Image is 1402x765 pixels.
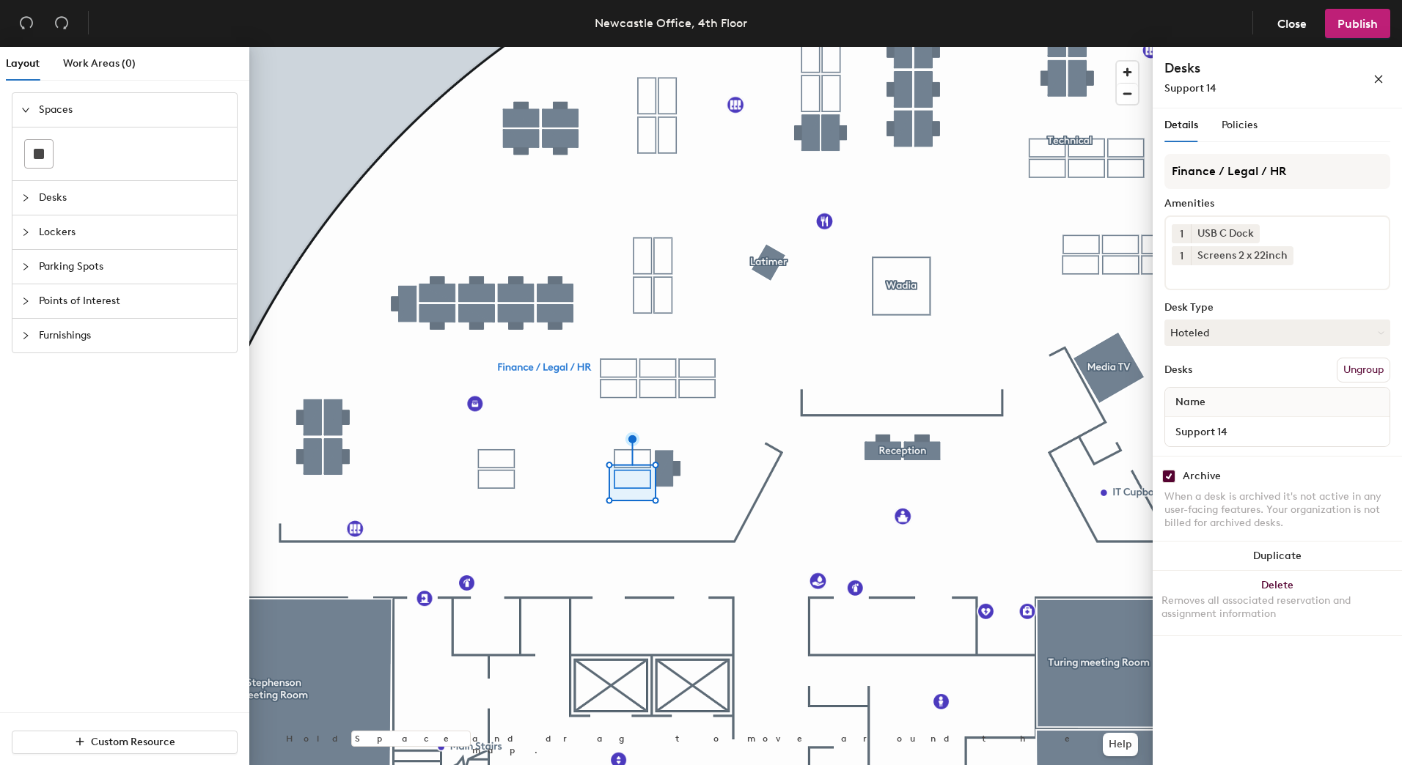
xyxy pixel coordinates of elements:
[1153,571,1402,635] button: DeleteRemoves all associated reservation and assignment information
[1164,59,1326,78] h4: Desks
[1168,389,1213,415] span: Name
[39,93,228,127] span: Spaces
[1164,490,1390,530] div: When a desk is archived it's not active in any user-facing features. Your organization is not bil...
[63,57,136,70] span: Work Areas (0)
[21,297,30,306] span: collapsed
[1164,82,1216,95] span: Support 14
[39,250,228,284] span: Parking Spots
[1191,246,1293,265] div: Screens 2 x 22inch
[1337,358,1390,382] button: Ungroup
[91,736,175,748] span: Custom Resource
[39,319,228,352] span: Furnishings
[1153,542,1402,571] button: Duplicate
[6,57,40,70] span: Layout
[1164,119,1198,131] span: Details
[595,14,747,32] div: Newcastle Office, 4th Floor
[1168,421,1387,442] input: Unnamed desk
[1277,17,1307,31] span: Close
[1172,224,1191,243] button: 1
[21,228,30,237] span: collapsed
[39,284,228,318] span: Points of Interest
[1164,319,1390,346] button: Hoteled
[21,262,30,271] span: collapsed
[21,106,30,114] span: expanded
[1265,9,1319,38] button: Close
[1164,364,1192,376] div: Desks
[1191,224,1260,243] div: USB C Dock
[1183,470,1221,482] div: Archive
[1161,594,1393,621] div: Removes all associated reservation and assignment information
[1337,17,1378,31] span: Publish
[12,9,41,38] button: Undo (⌘ + Z)
[1180,248,1183,264] span: 1
[47,9,76,38] button: Redo (⌘ + ⇧ + Z)
[1103,733,1138,756] button: Help
[1325,9,1390,38] button: Publish
[1373,74,1384,84] span: close
[19,15,34,30] span: undo
[39,215,228,249] span: Lockers
[1164,198,1390,210] div: Amenities
[39,181,228,215] span: Desks
[1164,302,1390,314] div: Desk Type
[1222,119,1258,131] span: Policies
[21,193,30,202] span: collapsed
[1180,226,1183,242] span: 1
[21,331,30,340] span: collapsed
[12,731,238,754] button: Custom Resource
[1172,246,1191,265] button: 1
